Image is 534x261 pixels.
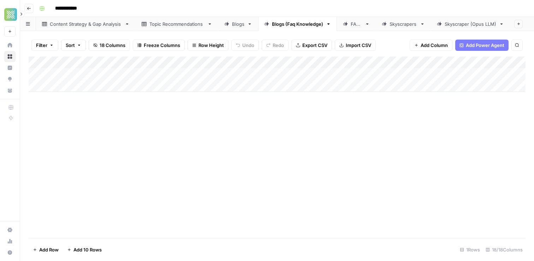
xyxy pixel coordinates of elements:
[36,17,136,31] a: Content Strategy & Gap Analysis
[4,236,16,247] a: Usage
[346,42,371,49] span: Import CSV
[258,17,337,31] a: Blogs (Faq Knowledge)
[4,6,16,23] button: Workspace: Xponent21
[4,40,16,51] a: Home
[4,73,16,85] a: Opportunities
[4,8,17,21] img: Xponent21 Logo
[455,40,509,51] button: Add Power Agent
[63,244,106,255] button: Add 10 Rows
[291,40,332,51] button: Export CSV
[50,20,122,28] div: Content Strategy & Gap Analysis
[149,20,204,28] div: Topic Recommendations
[66,42,75,49] span: Sort
[73,246,102,253] span: Add 10 Rows
[242,42,254,49] span: Undo
[4,85,16,96] a: Your Data
[483,244,526,255] div: 18/18 Columns
[466,42,504,49] span: Add Power Agent
[89,40,130,51] button: 18 Columns
[136,17,218,31] a: Topic Recommendations
[133,40,185,51] button: Freeze Columns
[4,247,16,258] button: Help + Support
[262,40,289,51] button: Redo
[232,20,244,28] div: Blogs
[31,40,58,51] button: Filter
[144,42,180,49] span: Freeze Columns
[61,40,86,51] button: Sort
[351,20,362,28] div: FAQs
[218,17,258,31] a: Blogs
[337,17,376,31] a: FAQs
[272,20,323,28] div: Blogs (Faq Knowledge)
[4,224,16,236] a: Settings
[188,40,229,51] button: Row Height
[445,20,496,28] div: Skyscraper (Opus LLM)
[335,40,376,51] button: Import CSV
[431,17,510,31] a: Skyscraper (Opus LLM)
[100,42,125,49] span: 18 Columns
[376,17,431,31] a: Skyscrapers
[302,42,327,49] span: Export CSV
[29,244,63,255] button: Add Row
[4,62,16,73] a: Insights
[36,42,47,49] span: Filter
[421,42,448,49] span: Add Column
[410,40,452,51] button: Add Column
[390,20,417,28] div: Skyscrapers
[4,51,16,62] a: Browse
[39,246,59,253] span: Add Row
[273,42,284,49] span: Redo
[231,40,259,51] button: Undo
[198,42,224,49] span: Row Height
[457,244,483,255] div: 1 Rows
